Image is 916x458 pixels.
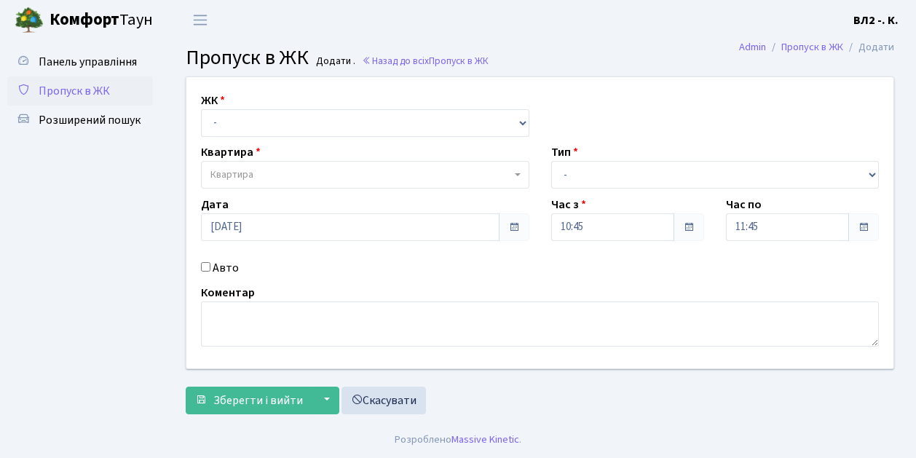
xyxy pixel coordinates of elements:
[717,32,916,63] nav: breadcrumb
[39,54,137,70] span: Панель управління
[739,39,766,55] a: Admin
[313,55,355,68] small: Додати .
[213,392,303,408] span: Зберегти і вийти
[186,43,309,72] span: Пропуск в ЖК
[395,432,521,448] div: Розроблено .
[186,387,312,414] button: Зберегти і вийти
[362,54,489,68] a: Назад до всіхПропуск в ЖК
[7,76,153,106] a: Пропуск в ЖК
[726,196,762,213] label: Час по
[210,167,253,182] span: Квартира
[213,259,239,277] label: Авто
[429,54,489,68] span: Пропуск в ЖК
[182,8,218,32] button: Переключити навігацію
[15,6,44,35] img: logo.png
[551,143,578,161] label: Тип
[50,8,119,31] b: Комфорт
[50,8,153,33] span: Таун
[781,39,843,55] a: Пропуск в ЖК
[7,106,153,135] a: Розширений пошук
[853,12,899,29] a: ВЛ2 -. К.
[451,432,519,447] a: Massive Kinetic
[39,83,110,99] span: Пропуск в ЖК
[39,112,141,128] span: Розширений пошук
[341,387,426,414] a: Скасувати
[201,143,261,161] label: Квартира
[843,39,894,55] li: Додати
[201,92,225,109] label: ЖК
[853,12,899,28] b: ВЛ2 -. К.
[551,196,586,213] label: Час з
[201,196,229,213] label: Дата
[201,284,255,301] label: Коментар
[7,47,153,76] a: Панель управління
